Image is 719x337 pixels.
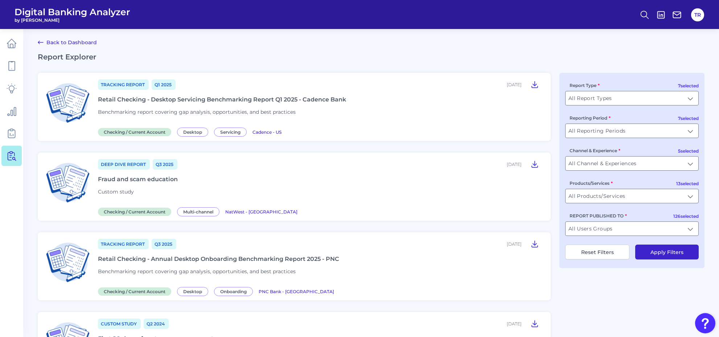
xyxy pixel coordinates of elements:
div: Retail Checking - Desktop Servicing Benchmarking Report Q1 2025 - Cadence Bank [98,96,346,103]
a: PNC Bank - [GEOGRAPHIC_DATA] [259,288,334,295]
span: Benchmarking report covering gap analysis, opportunities, and best practices [98,109,296,115]
a: Checking / Current Account [98,288,174,295]
label: Products/Services [570,180,613,186]
label: Report Type [570,83,600,88]
div: [DATE] [507,321,522,326]
span: Digital Banking Analyzer [15,7,130,17]
button: TR [691,8,704,21]
button: Apply Filters [635,245,699,259]
div: Retail Checking - Annual Desktop Onboarding Benchmarking Report 2025 - PNC [98,255,339,262]
div: [DATE] [507,82,522,87]
span: by [PERSON_NAME] [15,17,130,23]
img: Checking / Current Account [44,79,92,127]
span: PNC Bank - [GEOGRAPHIC_DATA] [259,289,334,294]
h2: Report Explorer [38,53,704,61]
button: Retail Checking - Desktop Servicing Benchmarking Report Q1 2025 - Cadence Bank [527,79,542,90]
img: Checking / Current Account [44,238,92,287]
a: Q1 2025 [152,79,176,90]
span: Custom study [98,188,134,195]
div: Fraud and scam education [98,176,178,183]
span: Onboarding [214,287,253,296]
a: NatWest - [GEOGRAPHIC_DATA] [225,208,297,215]
span: Servicing [214,128,247,137]
span: Benchmarking report covering gap analysis, opportunities, and best practices [98,268,296,275]
span: Checking / Current Account [98,208,171,216]
a: Custom Study [98,319,141,329]
span: NatWest - [GEOGRAPHIC_DATA] [225,209,297,215]
a: Cadence - US [252,128,282,135]
a: Desktop [177,128,211,135]
div: [DATE] [507,241,522,247]
a: Deep Dive Report [98,159,150,170]
label: Reporting Period [570,115,611,121]
a: Multi-channel [177,208,222,215]
a: Checking / Current Account [98,128,174,135]
a: Desktop [177,288,211,295]
button: Fraud and scam education [527,158,542,170]
button: Reset Filters [565,245,629,259]
a: Q2 2024 [144,319,169,329]
a: Servicing [214,128,250,135]
a: Checking / Current Account [98,208,174,215]
span: Checking / Current Account [98,128,171,136]
a: Tracking Report [98,79,149,90]
span: Multi-channel [177,207,219,216]
span: Checking / Current Account [98,287,171,296]
label: Channel & Experience [570,148,620,153]
a: Back to Dashboard [38,38,97,47]
label: REPORT PUBLISHED TO [570,213,627,219]
a: Q3 2025 [153,159,177,170]
span: Cadence - US [252,129,282,135]
img: Checking / Current Account [44,158,92,207]
span: Desktop [177,287,208,296]
a: Onboarding [214,288,256,295]
a: Tracking Report [98,239,149,249]
a: Q3 2025 [152,239,176,249]
button: First 90 days of customer engagement [527,318,542,329]
button: Open Resource Center [695,313,715,333]
div: [DATE] [507,162,522,167]
button: Retail Checking - Annual Desktop Onboarding Benchmarking Report 2025 - PNC [527,238,542,250]
span: Desktop [177,128,208,137]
